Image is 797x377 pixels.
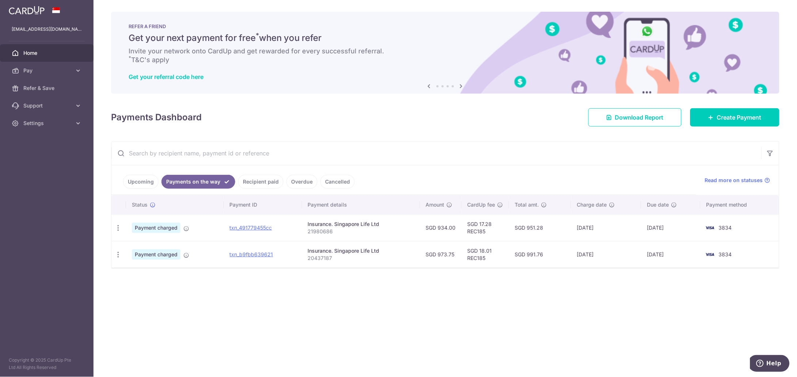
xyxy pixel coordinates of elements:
th: Payment ID [224,195,302,214]
td: [DATE] [571,241,642,268]
td: SGD 17.28 REC185 [462,214,509,241]
a: txn_b9fbb639621 [230,251,273,257]
a: Download Report [588,108,682,127]
img: Bank Card [703,250,717,259]
span: Home [23,49,72,57]
h6: Invite your network onto CardUp and get rewarded for every successful referral. T&C's apply [129,47,762,64]
img: Bank Card [703,223,717,232]
td: SGD 973.75 [420,241,462,268]
span: Support [23,102,72,109]
a: Read more on statuses [705,177,770,184]
span: Settings [23,120,72,127]
span: 3834 [719,225,732,231]
span: CardUp fee [468,201,495,208]
span: Pay [23,67,72,74]
iframe: Opens a widget where you can find more information [750,355,790,373]
span: Total amt. [515,201,539,208]
a: txn_491779455cc [230,225,272,231]
span: Due date [647,201,669,208]
img: CardUp [9,6,45,15]
span: Status [132,201,148,208]
span: Charge date [577,201,607,208]
a: Payments on the way [161,175,235,189]
td: SGD 951.28 [509,214,571,241]
img: RAF banner [111,12,779,94]
input: Search by recipient name, payment id or reference [111,142,762,165]
td: SGD 934.00 [420,214,462,241]
span: Amount [426,201,445,208]
td: [DATE] [571,214,642,241]
a: Cancelled [320,175,355,189]
span: Download Report [615,113,664,122]
td: SGD 18.01 REC185 [462,241,509,268]
th: Payment details [302,195,420,214]
div: Insurance. Singapore Life Ltd [308,247,414,255]
p: 21980686 [308,228,414,235]
a: Upcoming [123,175,159,189]
h4: Payments Dashboard [111,111,202,124]
span: Refer & Save [23,84,72,92]
span: Create Payment [717,113,762,122]
a: Overdue [286,175,317,189]
span: Read more on statuses [705,177,763,184]
div: Insurance. Singapore Life Ltd [308,220,414,228]
a: Create Payment [690,108,779,127]
a: Get your referral code here [129,73,203,80]
span: Payment charged [132,223,180,233]
p: 20437187 [308,255,414,262]
span: Payment charged [132,249,180,260]
h5: Get your next payment for free when you refer [129,32,762,44]
p: [EMAIL_ADDRESS][DOMAIN_NAME] [12,26,82,33]
span: 3834 [719,251,732,257]
td: [DATE] [641,214,700,241]
td: [DATE] [641,241,700,268]
td: SGD 991.76 [509,241,571,268]
a: Recipient paid [238,175,283,189]
th: Payment method [701,195,779,214]
p: REFER A FRIEND [129,23,762,29]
